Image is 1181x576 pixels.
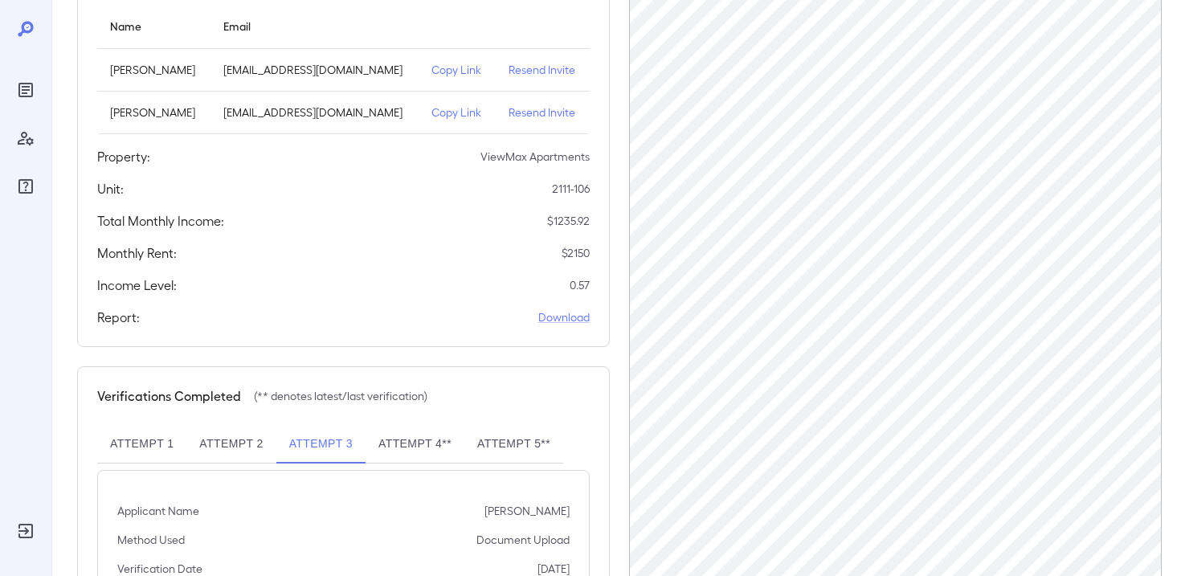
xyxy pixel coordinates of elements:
button: Attempt 4** [366,425,464,464]
div: FAQ [13,174,39,199]
p: (** denotes latest/last verification) [254,388,427,404]
button: Attempt 2 [186,425,276,464]
p: [EMAIL_ADDRESS][DOMAIN_NAME] [223,104,407,121]
h5: Income Level: [97,276,177,295]
h5: Monthly Rent: [97,243,177,263]
p: $ 2150 [562,245,590,261]
a: Download [538,309,590,325]
h5: Property: [97,147,150,166]
h5: Report: [97,308,140,327]
h5: Verifications Completed [97,386,241,406]
p: $ 1235.92 [547,213,590,229]
button: Attempt 1 [97,425,186,464]
p: Applicant Name [117,503,199,519]
p: ViewMax Apartments [480,149,590,165]
p: 0.57 [570,277,590,293]
p: [PERSON_NAME] [484,503,570,519]
p: Resend Invite [509,104,577,121]
th: Email [210,3,419,49]
div: Log Out [13,518,39,544]
table: simple table [97,3,590,134]
div: Reports [13,77,39,103]
p: [EMAIL_ADDRESS][DOMAIN_NAME] [223,62,407,78]
p: 2111-106 [552,181,590,197]
p: Method Used [117,532,185,548]
p: Copy Link [431,104,483,121]
button: Attempt 5** [464,425,563,464]
div: Manage Users [13,125,39,151]
p: [PERSON_NAME] [110,104,198,121]
p: Resend Invite [509,62,577,78]
th: Name [97,3,210,49]
h5: Unit: [97,179,124,198]
p: [PERSON_NAME] [110,62,198,78]
p: Document Upload [476,532,570,548]
button: Attempt 3 [276,425,366,464]
h5: Total Monthly Income: [97,211,224,231]
p: Copy Link [431,62,483,78]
